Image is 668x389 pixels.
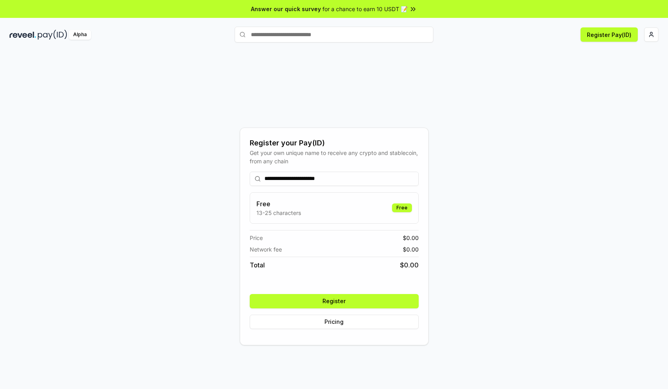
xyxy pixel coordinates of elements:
span: for a chance to earn 10 USDT 📝 [322,5,408,13]
button: Register [250,294,419,308]
div: Get your own unique name to receive any crypto and stablecoin, from any chain [250,149,419,165]
div: Register your Pay(ID) [250,137,419,149]
span: Network fee [250,245,282,254]
p: 13-25 characters [256,209,301,217]
img: pay_id [38,30,67,40]
button: Pricing [250,315,419,329]
div: Alpha [69,30,91,40]
span: $ 0.00 [400,260,419,270]
span: $ 0.00 [403,245,419,254]
img: reveel_dark [10,30,36,40]
div: Free [392,203,412,212]
button: Register Pay(ID) [581,27,638,42]
span: Answer our quick survey [251,5,321,13]
span: $ 0.00 [403,234,419,242]
span: Total [250,260,265,270]
h3: Free [256,199,301,209]
span: Price [250,234,263,242]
